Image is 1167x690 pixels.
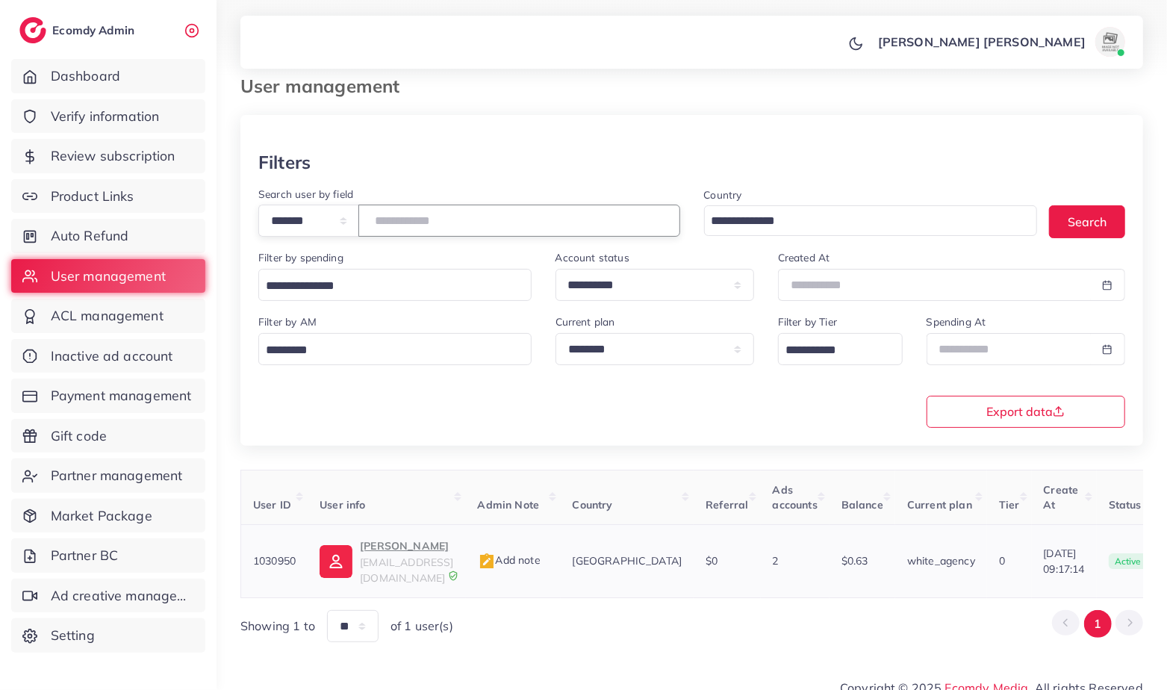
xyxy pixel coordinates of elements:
button: Go to page 1 [1084,610,1112,638]
span: Export data [986,405,1065,417]
img: 9CAL8B2pu8EFxCJHYAAAAldEVYdGRhdGU6Y3JlYXRlADIwMjItMTItMDlUMDQ6NTg6MzkrMDA6MDBXSlgLAAAAJXRFWHRkYXR... [448,571,458,581]
span: Country [573,498,613,512]
span: active [1109,553,1148,570]
h3: User management [240,75,411,97]
span: Verify information [51,107,160,126]
span: [DATE] 09:17:14 [1044,546,1085,576]
span: Referral [706,498,748,512]
p: [PERSON_NAME] [PERSON_NAME] [878,33,1086,51]
span: Setting [51,626,95,645]
img: avatar [1095,27,1125,57]
span: Admin Note [478,498,540,512]
input: Search for option [261,275,512,298]
h2: Ecomdy Admin [52,23,138,37]
span: User info [320,498,365,512]
a: Setting [11,618,205,653]
h3: Filters [258,152,311,173]
a: [PERSON_NAME][EMAIL_ADDRESS][DOMAIN_NAME] [320,537,453,585]
a: Partner BC [11,538,205,573]
label: Spending At [927,314,986,329]
a: Inactive ad account [11,339,205,373]
input: Search for option [261,339,512,362]
label: Created At [778,250,830,265]
div: Search for option [258,269,532,301]
label: Filter by AM [258,314,317,329]
span: User management [51,267,166,286]
label: Filter by Tier [778,314,837,329]
span: Market Package [51,506,152,526]
span: Product Links [51,187,134,206]
span: Partner management [51,466,183,485]
span: $0 [706,554,718,568]
a: Auto Refund [11,219,205,253]
a: Dashboard [11,59,205,93]
span: Status [1109,498,1142,512]
span: User ID [253,498,291,512]
label: Current plan [556,314,615,329]
span: $0.63 [841,554,868,568]
a: User management [11,259,205,293]
span: Current plan [907,498,972,512]
a: [PERSON_NAME] [PERSON_NAME]avatar [870,27,1131,57]
span: white_agency [907,554,975,568]
span: Showing 1 to [240,618,315,635]
span: Ads accounts [773,483,818,512]
span: Create At [1044,483,1079,512]
span: [EMAIL_ADDRESS][DOMAIN_NAME] [360,556,453,584]
span: Inactive ad account [51,346,173,366]
span: ACL management [51,306,164,326]
a: Product Links [11,179,205,214]
span: Dashboard [51,66,120,86]
span: 1030950 [253,554,296,568]
button: Export data [927,396,1125,428]
label: Country [704,187,742,202]
ul: Pagination [1052,610,1143,638]
span: Ad creative management [51,586,194,606]
span: Auto Refund [51,226,129,246]
span: of 1 user(s) [390,618,453,635]
button: Search [1049,205,1125,237]
span: Balance [841,498,883,512]
span: Add note [478,553,541,567]
a: logoEcomdy Admin [19,17,138,43]
input: Search for option [780,339,883,362]
span: 0 [999,554,1005,568]
span: Review subscription [51,146,175,166]
label: Filter by spending [258,250,343,265]
a: Gift code [11,419,205,453]
img: logo [19,17,46,43]
a: Verify information [11,99,205,134]
a: ACL management [11,299,205,333]
label: Search user by field [258,187,353,202]
input: Search for option [706,210,1018,233]
div: Search for option [258,333,532,365]
span: Partner BC [51,546,119,565]
span: 2 [773,554,779,568]
a: Payment management [11,379,205,413]
img: admin_note.cdd0b510.svg [478,553,496,571]
span: Tier [999,498,1020,512]
label: Account status [556,250,629,265]
a: Partner management [11,459,205,493]
div: Search for option [704,205,1038,236]
div: Search for option [778,333,903,365]
p: [PERSON_NAME] [360,537,453,555]
span: [GEOGRAPHIC_DATA] [573,554,682,568]
img: ic-user-info.36bf1079.svg [320,545,352,578]
a: Review subscription [11,139,205,173]
span: Gift code [51,426,107,446]
span: Payment management [51,386,192,405]
a: Market Package [11,499,205,533]
a: Ad creative management [11,579,205,613]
